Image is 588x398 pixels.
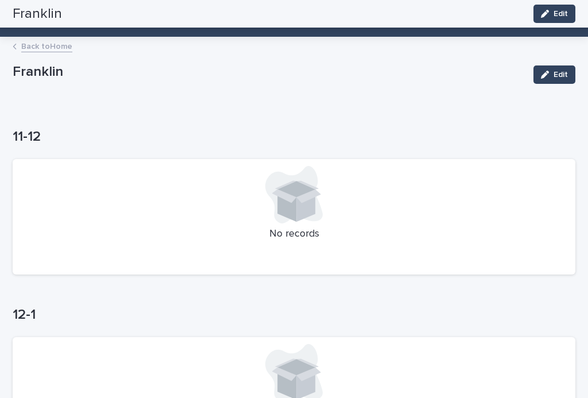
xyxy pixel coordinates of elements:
span: Edit [554,71,568,79]
a: Back toHome [21,39,72,52]
p: Franklin [13,64,524,80]
p: No records [20,228,568,241]
h1: 11-12 [13,129,575,145]
h1: 12-1 [13,307,575,323]
button: Edit [533,65,575,84]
